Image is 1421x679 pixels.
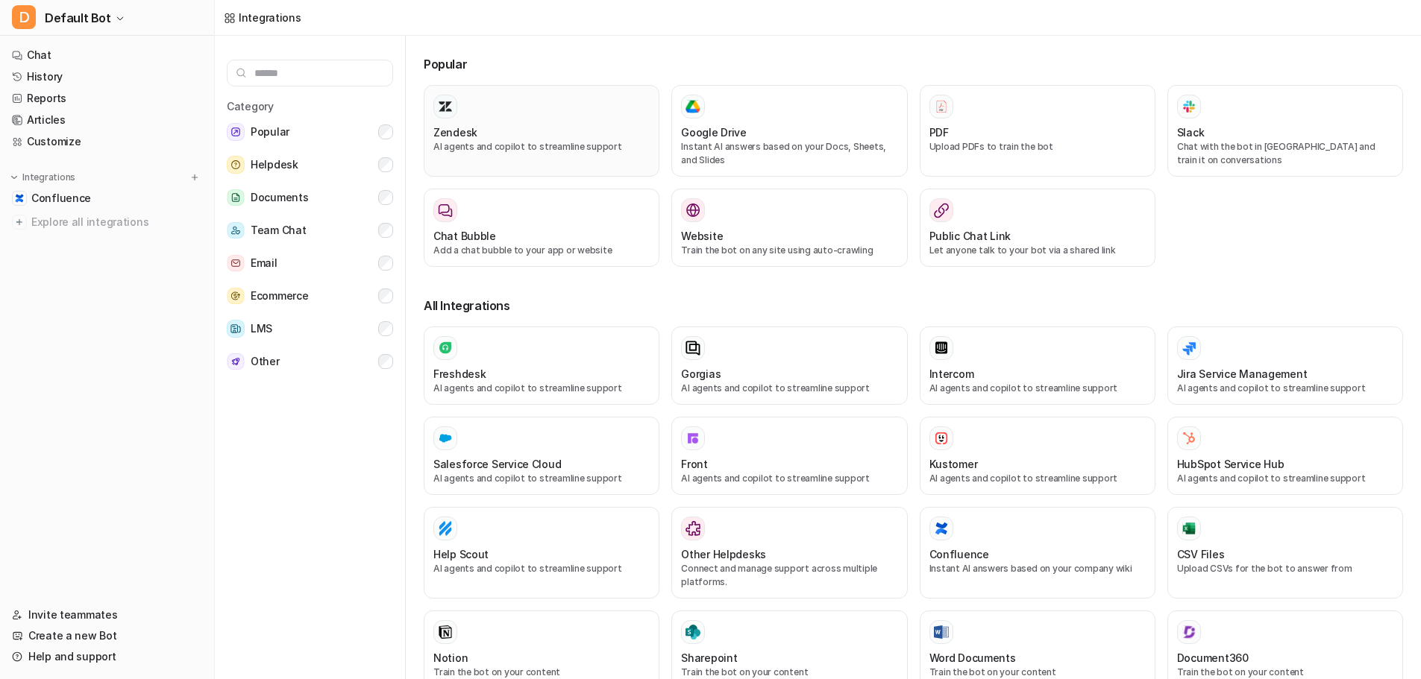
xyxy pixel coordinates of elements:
[1177,382,1393,395] p: AI agents and copilot to streamline support
[433,666,650,679] p: Train the bot on your content
[934,521,949,536] img: Confluence
[6,212,208,233] a: Explore all integrations
[251,123,289,141] span: Popular
[920,417,1155,495] button: KustomerKustomerAI agents and copilot to streamline support
[1177,472,1393,485] p: AI agents and copilot to streamline support
[433,472,650,485] p: AI agents and copilot to streamline support
[920,326,1155,405] button: IntercomAI agents and copilot to streamline support
[227,150,393,180] button: HelpdeskHelpdesk
[433,228,496,244] h3: Chat Bubble
[681,140,897,167] p: Instant AI answers based on your Docs, Sheets, and Slides
[920,507,1155,599] button: ConfluenceConfluenceInstant AI answers based on your company wiki
[438,431,453,446] img: Salesforce Service Cloud
[1167,326,1403,405] button: Jira Service ManagementAI agents and copilot to streamline support
[251,156,298,174] span: Helpdesk
[224,10,301,25] a: Integrations
[251,189,308,206] span: Documents
[433,244,650,257] p: Add a chat bubble to your app or website
[31,210,202,234] span: Explore all integrations
[671,507,907,599] button: Other HelpdesksOther HelpdesksConnect and manage support across multiple platforms.
[1177,650,1249,666] h3: Document360
[1167,417,1403,495] button: HubSpot Service HubHubSpot Service HubAI agents and copilot to streamline support
[227,281,393,311] button: EcommerceEcommerce
[686,203,700,218] img: Website
[1182,521,1196,536] img: CSV Files
[12,215,27,230] img: explore all integrations
[686,431,700,446] img: Front
[681,562,897,589] p: Connect and manage support across multiple platforms.
[1177,140,1393,167] p: Chat with the bot in [GEOGRAPHIC_DATA] and train it on conversations
[1167,85,1403,177] button: SlackSlackChat with the bot in [GEOGRAPHIC_DATA] and train it on conversations
[1182,625,1196,639] img: Document360
[681,124,747,140] h3: Google Drive
[424,297,1403,315] h3: All Integrations
[227,123,245,141] img: Popular
[6,188,208,209] a: ConfluenceConfluence
[1182,98,1196,115] img: Slack
[227,353,245,370] img: Other
[929,124,949,140] h3: PDF
[45,7,111,28] span: Default Bot
[681,244,897,257] p: Train the bot on any site using auto-crawling
[1177,562,1393,575] p: Upload CSVs for the bot to answer from
[12,5,36,29] span: D
[1167,507,1403,599] button: CSV FilesCSV FilesUpload CSVs for the bot to answer from
[433,140,650,154] p: AI agents and copilot to streamline support
[227,183,393,212] button: DocumentsDocuments
[227,156,245,174] img: Helpdesk
[433,366,486,382] h3: Freshdesk
[1177,124,1205,140] h3: Slack
[929,562,1146,575] p: Instant AI answers based on your company wiki
[1177,366,1308,382] h3: Jira Service Management
[929,382,1146,395] p: AI agents and copilot to streamline support
[681,666,897,679] p: Train the bot on your content
[1182,431,1196,446] img: HubSpot Service Hub
[671,189,907,267] button: WebsiteWebsiteTrain the bot on any site using auto-crawling
[227,248,393,278] button: EmailEmail
[433,124,477,140] h3: Zendesk
[929,244,1146,257] p: Let anyone talk to your bot via a shared link
[929,456,978,472] h3: Kustomer
[686,625,700,639] img: Sharepoint
[438,521,453,536] img: Help Scout
[681,546,766,562] h3: Other Helpdesks
[671,326,907,405] button: GorgiasAI agents and copilot to streamline support
[433,382,650,395] p: AI agents and copilot to streamline support
[6,625,208,646] a: Create a new Bot
[251,254,277,272] span: Email
[31,191,91,206] span: Confluence
[686,521,700,536] img: Other Helpdesks
[681,228,723,244] h3: Website
[6,131,208,152] a: Customize
[681,650,737,666] h3: Sharepoint
[6,66,208,87] a: History
[239,10,301,25] div: Integrations
[929,650,1016,666] h3: Word Documents
[6,604,208,625] a: Invite teammates
[251,287,308,305] span: Ecommerce
[227,347,393,376] button: OtherOther
[227,320,245,338] img: LMS
[686,100,700,113] img: Google Drive
[424,417,659,495] button: Salesforce Service Cloud Salesforce Service CloudAI agents and copilot to streamline support
[227,215,393,245] button: Team ChatTeam Chat
[6,110,208,130] a: Articles
[22,171,75,183] p: Integrations
[6,646,208,667] a: Help and support
[671,417,907,495] button: FrontFrontAI agents and copilot to streamline support
[227,222,245,239] img: Team Chat
[929,472,1146,485] p: AI agents and copilot to streamline support
[6,45,208,66] a: Chat
[433,546,489,562] h3: Help Scout
[227,314,393,344] button: LMSLMS
[929,228,1011,244] h3: Public Chat Link
[681,456,708,472] h3: Front
[1177,456,1284,472] h3: HubSpot Service Hub
[929,140,1146,154] p: Upload PDFs to train the bot
[681,472,897,485] p: AI agents and copilot to streamline support
[424,85,659,177] button: ZendeskAI agents and copilot to streamline support
[934,431,949,446] img: Kustomer
[424,55,1403,73] h3: Popular
[251,221,306,239] span: Team Chat
[251,353,280,370] span: Other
